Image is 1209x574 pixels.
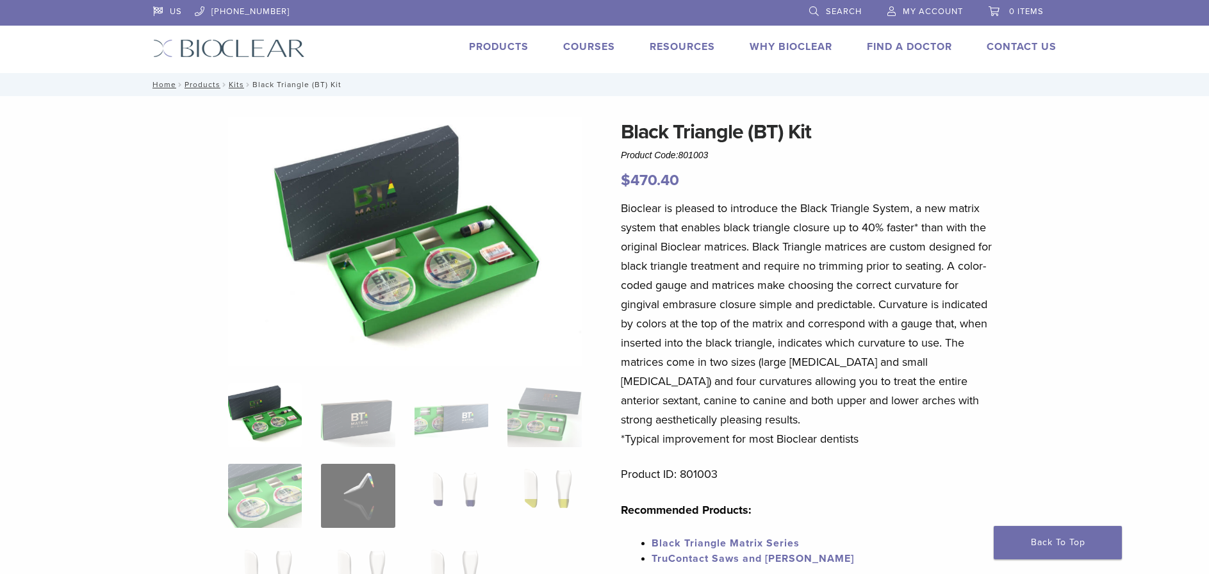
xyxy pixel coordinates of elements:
[750,40,832,53] a: Why Bioclear
[621,464,998,484] p: Product ID: 801003
[469,40,529,53] a: Products
[415,383,488,447] img: Black Triangle (BT) Kit - Image 3
[563,40,615,53] a: Courses
[621,503,752,517] strong: Recommended Products:
[228,464,302,528] img: Black Triangle (BT) Kit - Image 5
[229,80,244,89] a: Kits
[621,171,630,190] span: $
[220,81,229,88] span: /
[621,150,708,160] span: Product Code:
[652,537,800,550] a: Black Triangle Matrix Series
[176,81,185,88] span: /
[144,73,1066,96] nav: Black Triangle (BT) Kit
[994,526,1122,559] a: Back To Top
[321,383,395,447] img: Black Triangle (BT) Kit - Image 2
[228,117,582,366] img: Intro Black Triangle Kit-6 - Copy
[185,80,220,89] a: Products
[415,464,488,528] img: Black Triangle (BT) Kit - Image 7
[321,464,395,528] img: Black Triangle (BT) Kit - Image 6
[867,40,952,53] a: Find A Doctor
[244,81,252,88] span: /
[228,383,302,447] img: Intro-Black-Triangle-Kit-6-Copy-e1548792917662-324x324.jpg
[507,464,581,528] img: Black Triangle (BT) Kit - Image 8
[153,39,305,58] img: Bioclear
[621,117,998,147] h1: Black Triangle (BT) Kit
[679,150,709,160] span: 801003
[987,40,1057,53] a: Contact Us
[621,171,679,190] bdi: 470.40
[652,552,854,565] a: TruContact Saws and [PERSON_NAME]
[826,6,862,17] span: Search
[1009,6,1044,17] span: 0 items
[621,199,998,448] p: Bioclear is pleased to introduce the Black Triangle System, a new matrix system that enables blac...
[507,383,581,447] img: Black Triangle (BT) Kit - Image 4
[650,40,715,53] a: Resources
[149,80,176,89] a: Home
[903,6,963,17] span: My Account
